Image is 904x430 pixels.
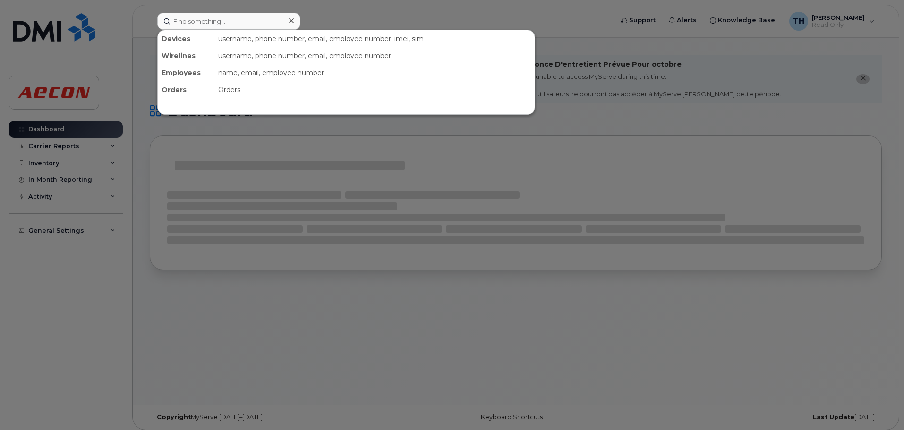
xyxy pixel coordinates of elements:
div: Devices [158,30,214,47]
div: Wirelines [158,47,214,64]
div: name, email, employee number [214,64,535,81]
div: Orders [158,81,214,98]
div: Employees [158,64,214,81]
div: username, phone number, email, employee number [214,47,535,64]
div: username, phone number, email, employee number, imei, sim [214,30,535,47]
div: Orders [214,81,535,98]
